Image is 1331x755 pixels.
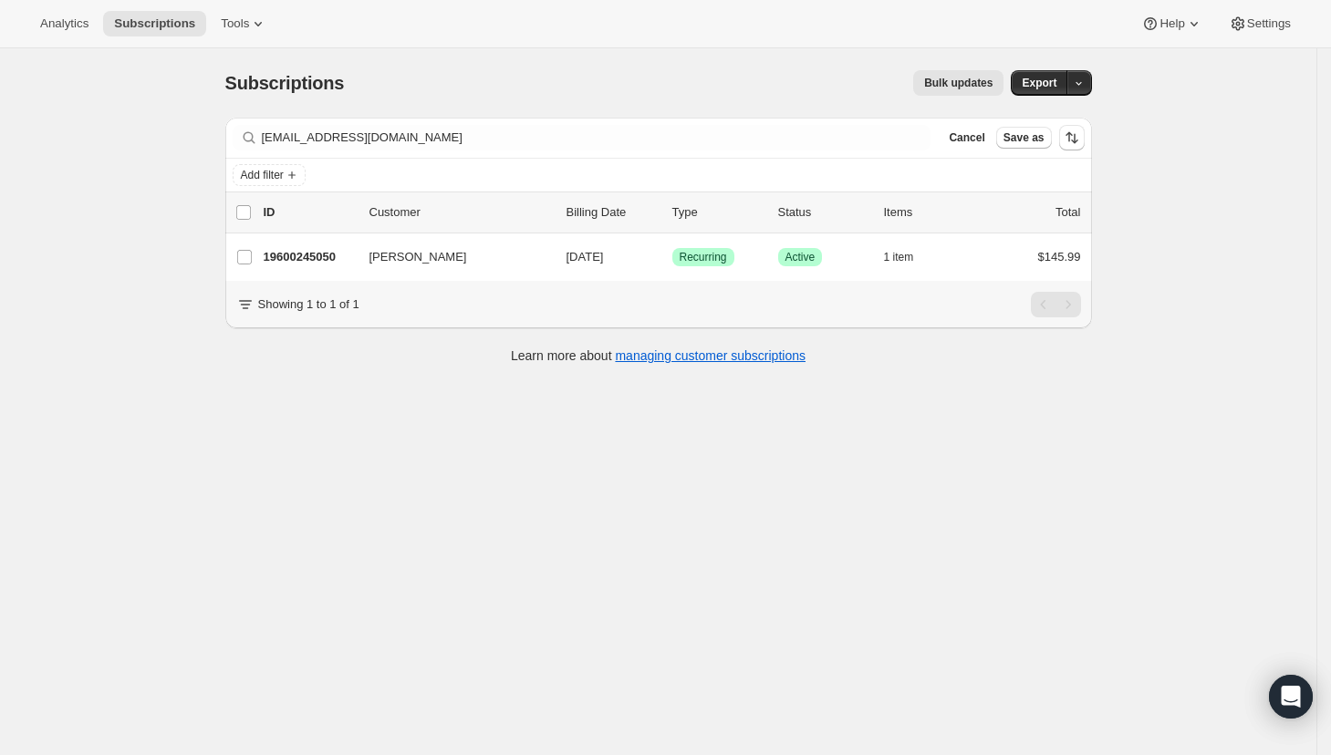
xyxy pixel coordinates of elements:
[672,203,764,222] div: Type
[1130,11,1213,36] button: Help
[1003,130,1045,145] span: Save as
[913,70,1003,96] button: Bulk updates
[258,295,359,314] p: Showing 1 to 1 of 1
[1059,125,1085,150] button: Sort the results
[615,348,806,363] a: managing customer subscriptions
[1269,675,1313,719] div: Open Intercom Messenger
[264,203,1081,222] div: IDCustomerBilling DateTypeStatusItemsTotal
[567,203,658,222] p: Billing Date
[1247,16,1291,31] span: Settings
[29,11,99,36] button: Analytics
[785,250,816,264] span: Active
[884,203,975,222] div: Items
[241,168,284,182] span: Add filter
[264,244,1081,270] div: 19600245050[PERSON_NAME][DATE]SuccessRecurringSuccessActive1 item$145.99
[924,76,993,90] span: Bulk updates
[1055,203,1080,222] p: Total
[941,127,992,149] button: Cancel
[264,203,355,222] p: ID
[221,16,249,31] span: Tools
[262,125,931,150] input: Filter subscribers
[778,203,869,222] p: Status
[884,244,934,270] button: 1 item
[680,250,727,264] span: Recurring
[359,243,541,272] button: [PERSON_NAME]
[1022,76,1056,90] span: Export
[884,250,914,264] span: 1 item
[1031,292,1081,317] nav: Pagination
[210,11,278,36] button: Tools
[567,250,604,264] span: [DATE]
[996,127,1052,149] button: Save as
[369,248,467,266] span: [PERSON_NAME]
[369,203,552,222] p: Customer
[1218,11,1302,36] button: Settings
[40,16,88,31] span: Analytics
[1011,70,1067,96] button: Export
[233,164,306,186] button: Add filter
[511,346,806,365] p: Learn more about
[114,16,195,31] span: Subscriptions
[264,248,355,266] p: 19600245050
[225,73,345,93] span: Subscriptions
[103,11,206,36] button: Subscriptions
[949,130,984,145] span: Cancel
[1038,250,1081,264] span: $145.99
[1159,16,1184,31] span: Help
